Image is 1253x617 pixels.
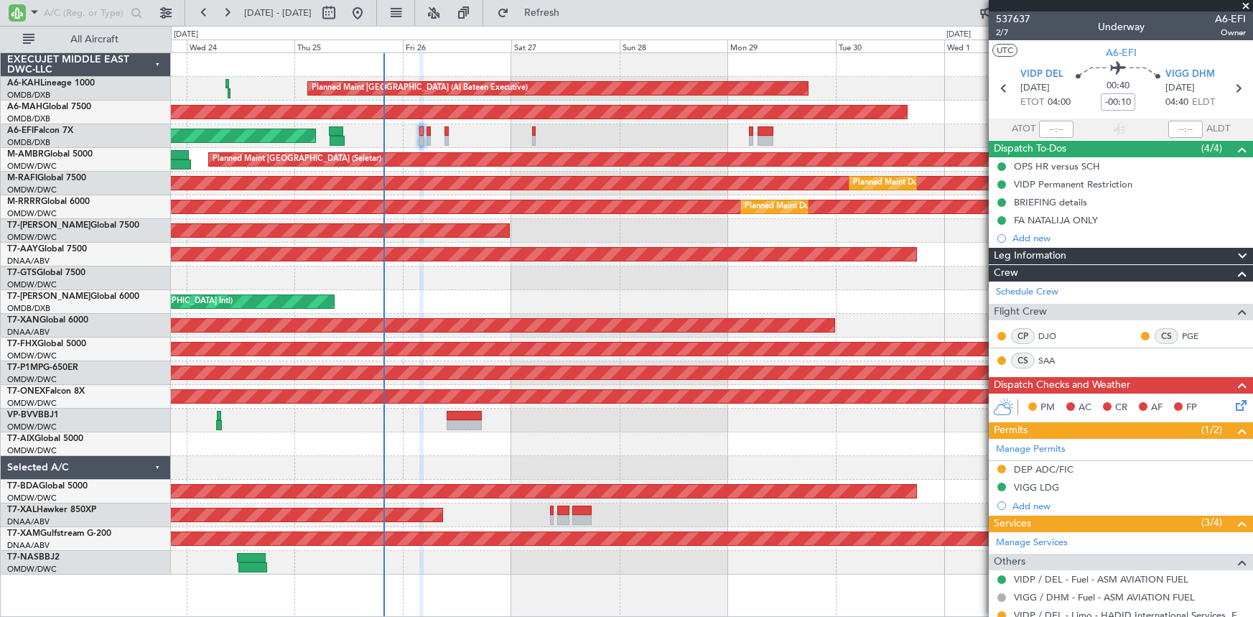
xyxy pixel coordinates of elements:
span: T7-[PERSON_NAME] [7,221,90,230]
span: VP-BVV [7,411,38,419]
div: Planned Maint [GEOGRAPHIC_DATA] (Al Bateen Executive) [312,78,528,99]
span: Dispatch To-Dos [994,141,1066,157]
div: Wed 1 [944,40,1053,52]
a: A6-EFIFalcon 7X [7,126,73,135]
div: [DATE] [174,29,198,41]
span: ELDT [1192,96,1215,110]
span: T7-FHX [7,340,37,348]
span: [DATE] [1165,81,1195,96]
span: Owner [1215,27,1246,39]
div: Thu 25 [294,40,403,52]
span: Refresh [512,8,572,18]
span: Others [994,554,1025,570]
a: M-RAFIGlobal 7500 [7,174,86,182]
a: M-RRRRGlobal 6000 [7,198,90,206]
div: [DATE] [946,29,971,41]
span: T7-P1MP [7,363,43,372]
a: OMDW/DWC [7,493,57,504]
span: Permits [994,422,1028,439]
a: DNAA/ABV [7,540,50,551]
input: --:-- [1039,121,1073,138]
a: A6-KAHLineage 1000 [7,79,95,88]
a: T7-GTSGlobal 7500 [7,269,85,277]
span: PM [1040,401,1055,415]
div: Fri 26 [403,40,511,52]
span: Dispatch Checks and Weather [994,377,1130,394]
a: OMDW/DWC [7,422,57,432]
span: FP [1186,401,1197,415]
div: CS [1011,353,1035,368]
a: T7-BDAGlobal 5000 [7,482,88,491]
span: T7-XAN [7,316,39,325]
span: All Aircraft [37,34,152,45]
a: OMDW/DWC [7,208,57,219]
a: PGE [1182,330,1214,343]
div: DEP ADC/FIC [1014,463,1073,475]
a: OMDB/DXB [7,90,50,101]
a: T7-XANGlobal 6000 [7,316,88,325]
a: VP-BVVBBJ1 [7,411,59,419]
a: OMDB/DXB [7,113,50,124]
div: Wed 24 [187,40,295,52]
button: Refresh [490,1,577,24]
span: Crew [994,265,1018,282]
button: All Aircraft [16,28,156,51]
a: OMDW/DWC [7,398,57,409]
span: 04:00 [1048,96,1071,110]
span: 00:40 [1107,79,1129,93]
a: VIGG / DHM - Fuel - ASM AVIATION FUEL [1014,591,1195,603]
span: (3/4) [1201,515,1222,530]
div: BRIEFING details [1014,196,1087,208]
a: DNAA/ABV [7,256,50,266]
div: Sat 27 [511,40,620,52]
span: 2/7 [996,27,1030,39]
span: T7-AIX [7,435,34,443]
span: [DATE] [1020,81,1050,96]
a: Manage Services [996,536,1068,550]
span: AC [1079,401,1091,415]
span: A6-EFI [1215,11,1246,27]
a: OMDW/DWC [7,445,57,456]
span: VIGG DHM [1165,68,1215,82]
a: Manage Permits [996,442,1066,457]
a: OMDB/DXB [7,303,50,314]
span: A6-EFI [7,126,34,135]
span: T7-GTS [7,269,37,277]
div: Tue 30 [836,40,944,52]
span: AF [1151,401,1163,415]
div: Underway [1098,19,1145,34]
div: Planned Maint [GEOGRAPHIC_DATA] (Seletar) [213,149,381,170]
a: OMDW/DWC [7,279,57,290]
span: (4/4) [1201,141,1222,156]
input: A/C (Reg. or Type) [44,2,126,24]
span: T7-BDA [7,482,39,491]
span: M-RRRR [7,198,41,206]
div: Planned Maint Dubai (Al Maktoum Intl) [853,172,995,194]
span: VIDP DEL [1020,68,1063,82]
span: ALDT [1206,122,1230,136]
span: CR [1115,401,1127,415]
span: T7-NAS [7,553,39,562]
span: T7-XAL [7,506,37,514]
span: Leg Information [994,248,1066,264]
div: CS [1155,328,1178,344]
span: T7-[PERSON_NAME] [7,292,90,301]
a: T7-[PERSON_NAME]Global 7500 [7,221,139,230]
button: UTC [992,44,1017,57]
div: CP [1011,328,1035,344]
a: OMDW/DWC [7,161,57,172]
span: (1/2) [1201,422,1222,437]
a: T7-XALHawker 850XP [7,506,96,514]
div: FA NATALIJA ONLY [1014,214,1098,226]
a: DNAA/ABV [7,516,50,527]
div: Add new [1012,500,1246,512]
a: Schedule Crew [996,285,1058,300]
div: Sun 28 [620,40,728,52]
a: OMDW/DWC [7,351,57,361]
span: A6-KAH [7,79,40,88]
a: OMDW/DWC [7,185,57,195]
a: T7-FHXGlobal 5000 [7,340,86,348]
span: Flight Crew [994,304,1047,320]
a: T7-AIXGlobal 5000 [7,435,83,443]
span: ETOT [1020,96,1044,110]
